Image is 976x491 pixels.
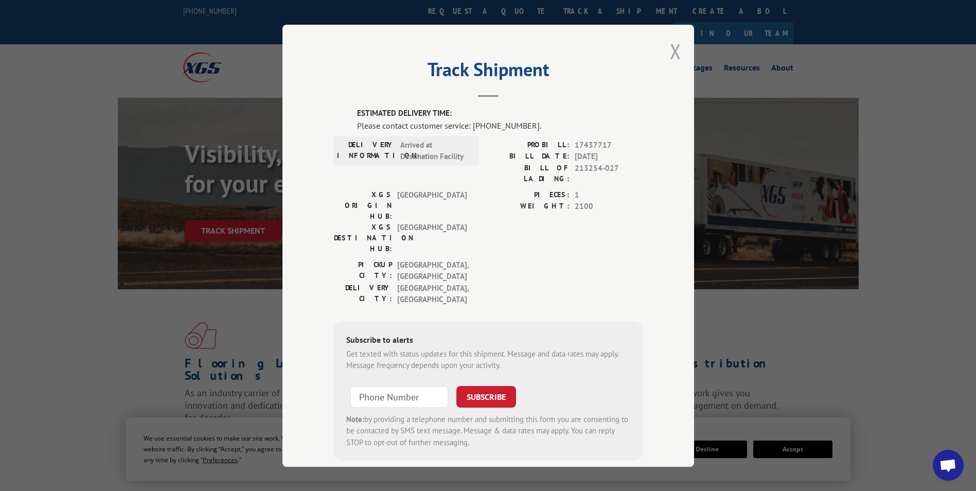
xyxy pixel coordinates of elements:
[397,259,467,282] span: [GEOGRAPHIC_DATA] , [GEOGRAPHIC_DATA]
[334,62,643,82] h2: Track Shipment
[346,413,630,448] div: by providing a telephone number and submitting this form you are consenting to be contacted by SM...
[670,38,681,65] button: Close modal
[346,348,630,371] div: Get texted with status updates for this shipment. Message and data rates may apply. Message frequ...
[397,282,467,305] span: [GEOGRAPHIC_DATA] , [GEOGRAPHIC_DATA]
[488,139,570,151] label: PROBILL:
[334,221,392,254] label: XGS DESTINATION HUB:
[357,119,643,131] div: Please contact customer service: [PHONE_NUMBER].
[488,162,570,184] label: BILL OF LADING:
[575,201,643,213] span: 2100
[575,151,643,163] span: [DATE]
[488,201,570,213] label: WEIGHT:
[334,282,392,305] label: DELIVERY CITY:
[334,259,392,282] label: PICKUP CITY:
[337,139,395,162] label: DELIVERY INFORMATION:
[575,139,643,151] span: 17437717
[575,162,643,184] span: 213254-027
[488,151,570,163] label: BILL DATE:
[456,385,516,407] button: SUBSCRIBE
[357,108,643,119] label: ESTIMATED DELIVERY TIME:
[933,450,964,481] a: Open chat
[334,189,392,221] label: XGS ORIGIN HUB:
[397,189,467,221] span: [GEOGRAPHIC_DATA]
[575,189,643,201] span: 1
[350,385,448,407] input: Phone Number
[488,189,570,201] label: PIECES:
[346,414,364,424] strong: Note:
[400,139,470,162] span: Arrived at Destination Facility
[397,221,467,254] span: [GEOGRAPHIC_DATA]
[346,333,630,348] div: Subscribe to alerts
